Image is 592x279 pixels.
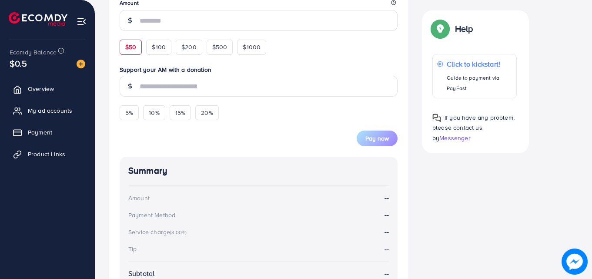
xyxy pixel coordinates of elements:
div: Service charge [128,228,189,236]
span: $100 [152,43,166,51]
span: Messenger [439,133,470,142]
img: logo [9,12,67,26]
small: (3.00%) [170,229,187,236]
label: Support your AM with a donation [120,65,398,74]
span: If you have any problem, please contact us by [432,113,515,142]
img: Popup guide [432,21,448,37]
a: My ad accounts [7,102,88,119]
span: Product Links [28,150,65,158]
a: Product Links [7,145,88,163]
strong: -- [385,244,389,254]
strong: -- [385,269,389,279]
span: Overview [28,84,54,93]
span: $1000 [243,43,261,51]
img: menu [77,17,87,27]
span: 15% [175,108,185,117]
span: $50 [125,43,136,51]
strong: -- [385,210,389,220]
img: image [77,60,85,68]
span: 5% [125,108,133,117]
div: Subtotal [128,269,154,279]
p: Guide to payment via PayFast [447,73,512,94]
span: 20% [201,108,213,117]
strong: -- [385,193,389,203]
a: Payment [7,124,88,141]
span: My ad accounts [28,106,72,115]
div: Payment Method [128,211,175,219]
button: Pay now [357,131,398,146]
div: Amount [128,194,150,202]
span: $0.5 [10,57,27,70]
span: 10% [149,108,159,117]
h4: Summary [128,165,389,176]
img: Popup guide [432,114,441,122]
span: Pay now [365,134,389,143]
span: $500 [212,43,227,51]
strong: -- [385,227,389,236]
p: Click to kickstart! [447,59,512,69]
div: Tip [128,245,137,253]
span: Payment [28,128,52,137]
a: Overview [7,80,88,97]
p: Help [455,24,473,34]
img: image [562,249,588,275]
span: Ecomdy Balance [10,48,57,57]
span: $200 [181,43,197,51]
